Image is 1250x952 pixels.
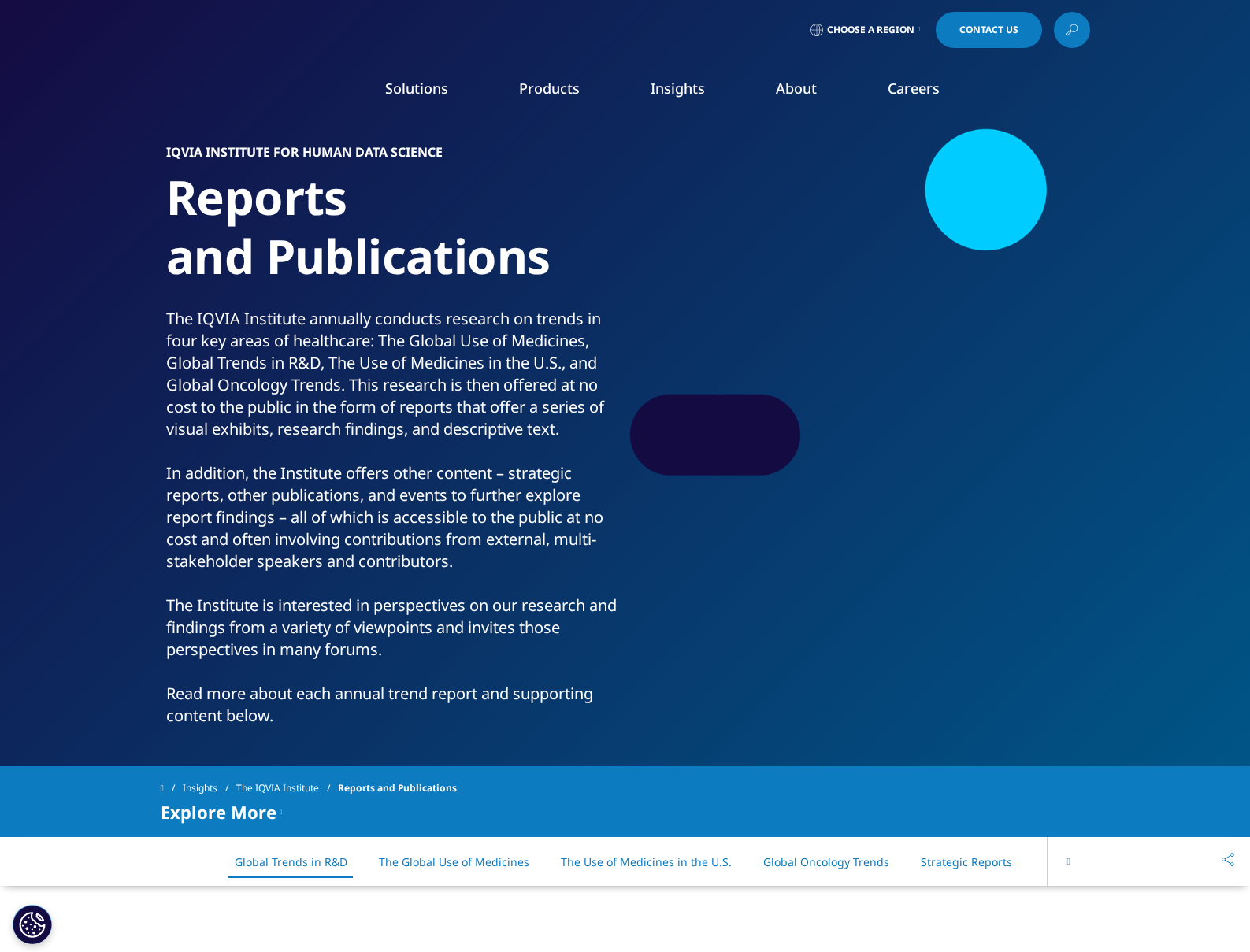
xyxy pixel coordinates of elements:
h1: Reports and Publications [166,168,619,308]
button: Cookie Settings [13,905,52,944]
a: The Global Use of Medicines [379,854,529,869]
a: Strategic Reports [921,854,1012,869]
a: Insights [651,79,705,98]
span: Choose a Region [827,24,914,36]
a: The Use of Medicines in the U.S. [561,854,732,869]
a: Global Oncology Trends [763,854,889,869]
a: The IQVIA Institute [236,774,338,802]
img: iqvia-institute-medical-dermatology-in-latin-america--04-2022-feature-594x345.png [662,146,1084,461]
a: Contact Us [936,12,1042,48]
span: Explore More [161,802,276,821]
a: About [776,79,817,98]
h6: IQVIA Institute for Human Data Science [166,146,619,168]
nav: Primary [293,55,1090,129]
a: Insights [183,774,236,802]
div: The IQVIA Institute annually conducts research on trends in four key areas of healthcare: The Glo... [166,308,619,727]
span: Reports and Publications [338,774,457,802]
a: Solutions [385,79,448,98]
span: Contact Us [959,25,1018,35]
a: Careers [888,79,940,98]
a: Products [519,79,580,98]
a: Global Trends in R&D [235,854,347,869]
